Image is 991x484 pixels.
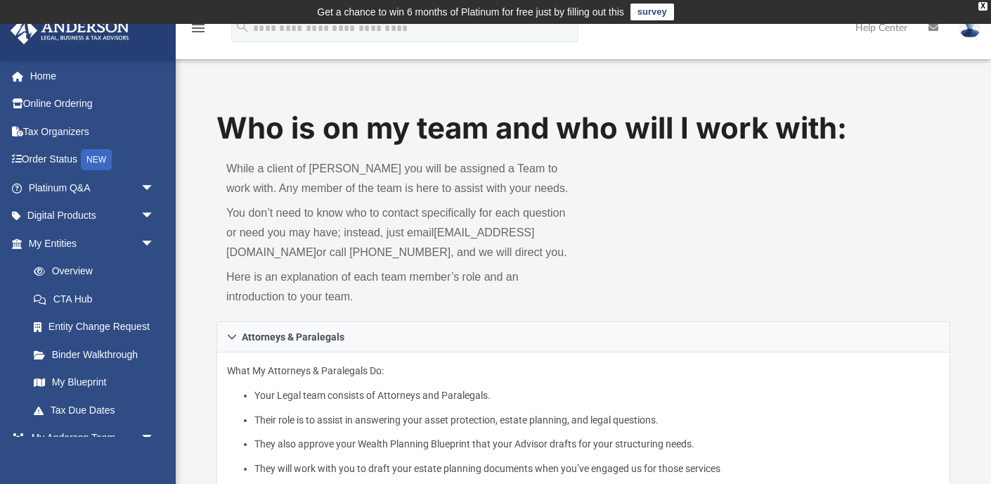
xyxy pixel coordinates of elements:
a: Tax Due Dates [20,396,176,424]
a: Overview [20,257,176,286]
a: menu [190,27,207,37]
a: Digital Productsarrow_drop_down [10,202,176,230]
a: Binder Walkthrough [20,340,176,369]
a: CTA Hub [20,285,176,313]
i: search [235,19,250,34]
span: arrow_drop_down [141,174,169,203]
p: What My Attorneys & Paralegals Do: [227,362,940,477]
li: They will work with you to draft your estate planning documents when you’ve engaged us for those ... [254,460,940,478]
a: Tax Organizers [10,117,176,146]
li: Their role is to assist in answering your asset protection, estate planning, and legal questions. [254,412,940,429]
div: NEW [81,149,112,170]
i: menu [190,20,207,37]
p: Here is an explanation of each team member’s role and an introduction to your team. [226,267,574,307]
li: They also approve your Wealth Planning Blueprint that your Advisor drafts for your structuring ne... [254,435,940,453]
a: Online Ordering [10,90,176,118]
span: Attorneys & Paralegals [242,332,344,342]
span: arrow_drop_down [141,229,169,258]
span: arrow_drop_down [141,424,169,453]
p: While a client of [PERSON_NAME] you will be assigned a Team to work with. Any member of the team ... [226,159,574,198]
img: User Pic [959,18,980,38]
h1: Who is on my team and who will I work with: [216,108,950,149]
a: Platinum Q&Aarrow_drop_down [10,174,176,202]
a: Attorneys & Paralegals [216,321,950,352]
a: survey [630,4,674,20]
p: You don’t need to know who to contact specifically for each question or need you may have; instea... [226,203,574,262]
a: My Blueprint [20,369,169,397]
a: Order StatusNEW [10,146,176,174]
a: My Entitiesarrow_drop_down [10,229,176,257]
div: close [978,2,987,11]
a: Home [10,62,176,90]
div: Get a chance to win 6 months of Platinum for free just by filling out this [317,4,624,20]
a: My Anderson Teamarrow_drop_down [10,424,169,452]
span: arrow_drop_down [141,202,169,231]
img: Anderson Advisors Platinum Portal [6,17,134,44]
li: Your Legal team consists of Attorneys and Paralegals. [254,387,940,405]
a: Entity Change Request [20,313,176,341]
